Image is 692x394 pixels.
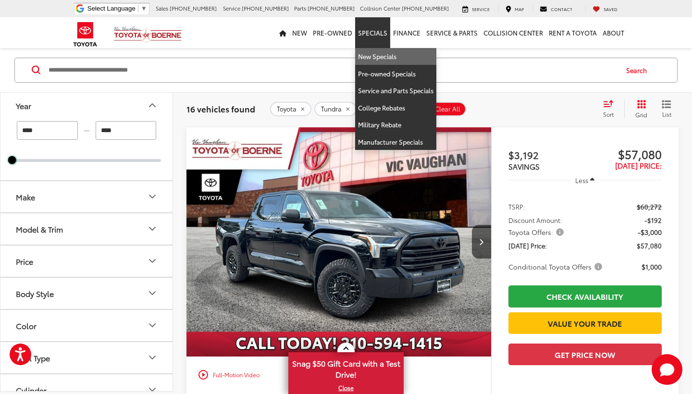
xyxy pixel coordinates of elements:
button: Conditional Toyota Offers [508,262,605,271]
a: Military Rebate [355,116,436,134]
span: Snag $50 Gift Card with a Test Drive! [289,353,403,382]
a: About [600,17,627,48]
button: ColorColor [0,310,173,341]
button: Fuel TypeFuel Type [0,342,173,373]
a: Select Language​ [87,5,147,12]
a: Service [455,5,497,13]
span: Service [223,4,240,12]
span: Less [575,176,588,185]
div: Make [16,192,35,201]
a: Pre-owned Specials [355,65,436,83]
a: Collision Center [481,17,546,48]
a: 2025 Toyota Tundra SR5 4WD CrewMax 5.5ft2025 Toyota Tundra SR5 4WD CrewMax 5.5ft2025 Toyota Tundr... [186,127,492,356]
div: Model & Trim [16,224,63,234]
button: Grid View [624,99,655,119]
input: Search by Make, Model, or Keyword [48,59,617,82]
span: [DATE] Price: [508,241,547,250]
span: 16 vehicles found [186,103,255,114]
a: Specials [355,17,390,48]
div: Price [147,255,158,267]
span: SAVINGS [508,161,540,172]
button: Less [571,172,600,189]
button: List View [655,99,679,119]
a: Service and Parts Specials [355,82,436,99]
div: 2025 Toyota Tundra SR5 0 [186,127,492,356]
a: Home [276,17,289,48]
div: Price [16,257,33,266]
div: Year [147,99,158,111]
div: Make [147,191,158,202]
input: minimum [17,121,78,140]
button: Get Price Now [508,344,662,365]
button: PricePrice [0,246,173,277]
button: Clear All [428,102,466,116]
input: maximum [96,121,157,140]
a: New [289,17,310,48]
button: remove Toyota [270,102,311,116]
span: [PHONE_NUMBER] [402,4,449,12]
button: Next image [472,225,491,259]
img: 2025 Toyota Tundra SR5 4WD CrewMax 5.5ft [186,127,492,357]
span: Conditional Toyota Offers [508,262,604,271]
span: -$3,000 [638,227,662,237]
div: Model & Trim [147,223,158,234]
a: College Rebates [355,99,436,117]
span: $57,080 [585,147,662,161]
button: remove Tundra [314,102,357,116]
a: Check Availability [508,285,662,307]
div: Year [16,101,31,110]
span: $1,000 [642,262,662,271]
span: [PHONE_NUMBER] [308,4,355,12]
svg: Start Chat [652,354,682,385]
a: Rent a Toyota [546,17,600,48]
span: Collision Center [360,4,400,12]
div: Body Style [16,289,54,298]
button: Model & TrimModel & Trim [0,213,173,245]
a: Manufacturer Specials [355,134,436,150]
div: Color [147,320,158,331]
button: YearYear [0,90,173,121]
a: Service & Parts: Opens in a new tab [423,17,481,48]
span: Toyota Offers: [508,227,566,237]
span: Tundra [321,105,342,113]
span: -$192 [644,215,662,225]
span: Saved [604,6,618,12]
button: MakeMake [0,181,173,212]
span: $3,192 [508,148,585,162]
span: TSRP: [508,202,525,211]
img: Toyota [67,19,103,50]
span: Sales [156,4,168,12]
div: Fuel Type [16,353,50,362]
div: Color [16,321,37,330]
div: Fuel Type [147,352,158,363]
img: Vic Vaughan Toyota of Boerne [113,26,182,43]
span: $57,080 [637,241,662,250]
button: Body StyleBody Style [0,278,173,309]
span: List [662,110,671,118]
a: Map [498,5,531,13]
a: Value Your Trade [508,312,662,334]
a: My Saved Vehicles [585,5,625,13]
button: Select sort value [598,99,624,119]
button: Toyota Offers: [508,227,567,237]
span: [PHONE_NUMBER] [242,4,289,12]
div: Body Style [147,287,158,299]
span: $60,272 [637,202,662,211]
span: Contact [551,6,572,12]
span: Parts [294,4,306,12]
span: Map [515,6,524,12]
button: Toggle Chat Window [652,354,682,385]
span: Discount Amount: [508,215,562,225]
span: Grid [635,111,647,119]
a: New Specials [355,48,436,65]
a: Contact [532,5,580,13]
span: Clear All [435,105,460,113]
a: Finance [390,17,423,48]
span: Select Language [87,5,136,12]
span: [DATE] Price: [615,160,662,171]
span: Service [472,6,490,12]
span: ▼ [141,5,147,12]
span: — [81,126,93,135]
